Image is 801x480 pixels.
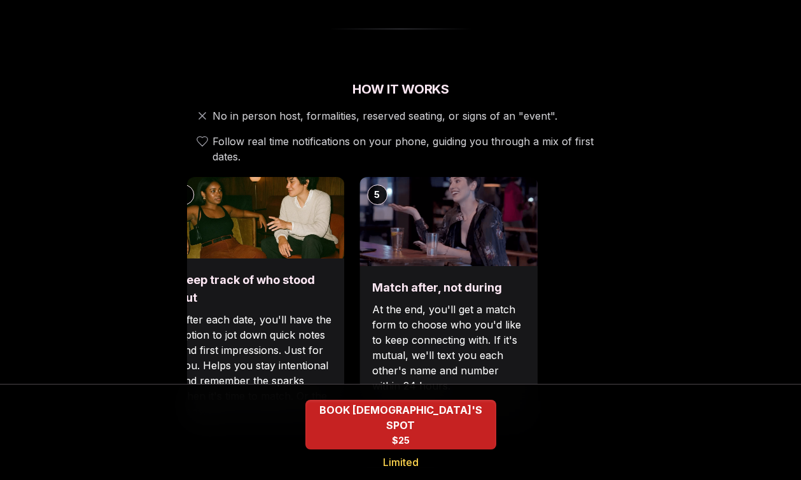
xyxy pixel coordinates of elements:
span: $25 [392,434,410,447]
div: 4 [174,185,194,205]
span: Follow real time notifications on your phone, guiding you through a mix of first dates. [212,134,609,164]
h2: How It Works [187,80,615,98]
h3: Match after, not during [372,279,525,297]
div: 5 [367,185,387,205]
span: Limited [383,455,419,470]
p: At the end, you'll get a match form to choose who you'd like to keep connecting with. If it's mut... [372,302,525,393]
img: Keep track of who stood out [166,177,344,258]
img: Match after, not during [359,177,538,266]
span: BOOK [DEMOGRAPHIC_DATA]'S SPOT [305,402,496,433]
span: No in person host, formalities, reserved seating, or signs of an "event". [212,108,557,124]
h3: Keep track of who stood out [179,271,331,307]
p: After each date, you'll have the option to jot down quick notes and first impressions. Just for y... [179,312,331,419]
button: BOOK QUEER WOMEN'S SPOT - Limited [305,400,496,449]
